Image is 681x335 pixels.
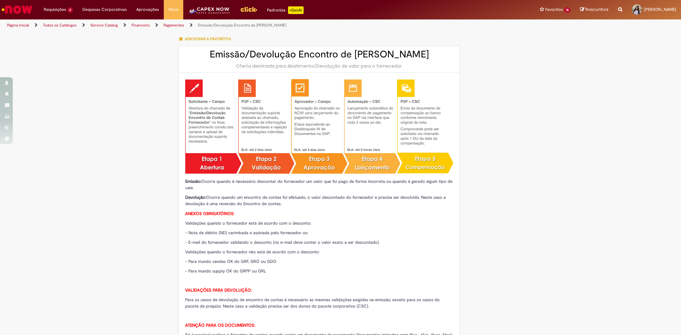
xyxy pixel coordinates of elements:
[564,7,571,13] span: 16
[644,7,676,12] span: [PERSON_NAME]
[185,179,201,184] strong: Emissão:
[185,268,266,274] span: - Para mundo supply OK do GRPP ou GRL
[185,179,452,190] span: Ocorre quando é necessário descontar do fornecedor um valor que foi pago de forma incorreta ou qu...
[132,23,150,28] a: Financeiro
[545,6,563,13] span: Favoritos
[185,240,379,245] span: - E-mail do fornecedor validando o desconto (no e-mail deve conter o valor exato a ser descontado)
[185,220,311,226] span: Validações quando o fornecedor está de acordo com o desconto:
[90,23,118,28] a: Service Catalog
[185,195,446,206] span: Ocorre quando um encontro de contas foi efetuado, o valor descontado do fornecedor e precisa ser ...
[185,323,255,328] strong: ATENÇÃO PARA OS DOCUMENTOS:
[185,249,320,255] span: Validações quando o fornecedor não está de acordo com o desconto:
[586,6,609,12] span: Rascunhos
[267,6,304,14] div: Padroniza
[1,3,34,16] img: ServiceNow
[67,7,73,13] span: 3
[240,4,257,14] img: click_logo_yellow_360x200.png
[178,32,234,46] button: Adicionar a Favoritos
[169,6,178,13] span: More
[580,7,609,13] a: Rascunhos
[185,49,453,60] h2: Emissão/Devolução Encontro de [PERSON_NAME]
[185,297,440,309] span: Para os casos de devolução de encontro de contas é necessário as mesmas validações exigidas na em...
[136,6,159,13] span: Aprovações
[7,23,29,28] a: Página inicial
[163,23,184,28] a: Pagamentos
[185,63,453,69] div: Oferta destinada para Abatimento/Devolução de valor para o fornecedor.
[185,36,231,41] span: Adicionar a Favoritos
[43,23,77,28] a: Todos os Catálogos
[185,195,206,200] strong: Devolução:
[185,287,252,293] strong: VALIDAÇÕES PARA DEVOLUÇÃO:
[185,259,276,264] span: - Para mundo vendas OK do GRF, GRO ou GDO
[44,6,66,13] span: Requisições
[288,6,304,14] p: +GenAi
[198,23,286,28] a: Emissão/Devolução Encontro de [PERSON_NAME]
[185,230,307,235] span: - Nota de débito (ND) carimbada e assinada pelo fornecedor ou
[185,211,234,216] strong: ANEXOS OBRIGATÓRIOS:
[5,19,449,31] ul: Trilhas de página
[188,6,231,19] img: CapexLogo5.png
[82,6,127,13] span: Despesas Corporativas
